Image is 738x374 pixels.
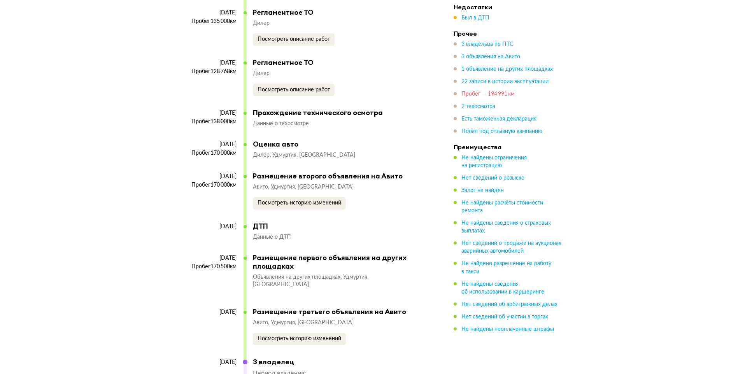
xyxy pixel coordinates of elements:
h4: Прочее [454,30,563,37]
span: Дилер [253,71,270,76]
div: Оценка авто [253,140,422,149]
span: Есть таможенная декларация [461,116,536,122]
div: Пробег 128 768 км [185,68,237,75]
button: Посмотреть историю изменений [253,197,346,210]
span: Авито [253,184,271,190]
div: ДТП [253,222,422,231]
span: Посмотреть описание работ [258,87,330,93]
span: Дилер [253,152,272,158]
button: Посмотреть описание работ [253,84,335,96]
div: [DATE] [185,309,237,316]
div: Пробег 170 500 км [185,263,237,270]
span: Авито [253,320,271,325]
div: [DATE] [185,359,237,366]
span: Удмуртия, [GEOGRAPHIC_DATA] [271,320,354,325]
span: Посмотреть описание работ [258,37,330,42]
span: Нет сведений об участии в торгах [461,314,548,319]
span: 2 техосмотра [461,104,495,109]
span: Посмотреть историю изменений [258,200,341,206]
span: Объявления на других площадках [253,274,343,280]
div: [DATE] [185,110,237,117]
span: Удмуртия, [GEOGRAPHIC_DATA] [271,184,354,190]
span: Не найдены расчёты стоимости ремонта [461,200,543,213]
div: [DATE] [185,9,237,16]
span: Нет сведений о продаже на аукционах аварийных автомобилей [461,241,561,254]
div: Пробег 135 000 км [185,18,237,25]
span: Нет сведений о розыске [461,175,524,181]
button: Посмотреть описание работ [253,33,335,46]
span: Залог не найден [461,188,504,193]
button: Посмотреть историю изменений [253,333,346,345]
span: Не найдены ограничения на регистрацию [461,155,527,168]
span: 1 объявление на других площадках [461,66,553,72]
span: Данные о техосмотре [253,121,309,126]
span: Нет сведений об арбитражных делах [461,301,557,307]
span: Не найдены сведения об использовании в каршеринге [461,281,544,294]
div: [DATE] [185,59,237,66]
h4: Преимущества [454,143,563,151]
div: Размещение первого объявления на других площадках [253,253,422,271]
div: Размещение третьего объявления на Авито [253,308,422,316]
div: Размещение второго объявления на Авито [253,172,422,180]
span: Не найдено разрешение на работу в такси [461,261,551,274]
span: Не найдены сведения о страховых выплатах [461,220,551,234]
span: 3 объявления на Авито [461,54,520,59]
span: Был в ДТП [461,15,489,21]
div: Пробег 170 000 км [185,150,237,157]
span: Дилер [253,21,270,26]
span: Попал под отзывную кампанию [461,129,542,134]
h4: Недостатки [454,3,563,11]
div: Пробег 138 000 км [185,118,237,125]
div: [DATE] [185,255,237,262]
span: Удмуртия, [GEOGRAPHIC_DATA] [272,152,355,158]
div: Регламентное ТО [253,8,422,17]
div: 3 владелец [253,358,322,366]
div: [DATE] [185,173,237,180]
span: Пробег — 194 991 км [461,91,515,97]
div: Прохождение технического осмотра [253,108,422,117]
span: 3 владельца по ПТС [461,42,514,47]
div: Пробег 170 000 км [185,182,237,189]
div: Регламентное ТО [253,58,422,67]
span: 22 записи в истории эксплуатации [461,79,549,84]
div: [DATE] [185,141,237,148]
div: [DATE] [185,223,237,230]
span: Данные о ДТП [253,234,291,240]
span: Посмотреть историю изменений [258,336,341,341]
span: Не найдены неоплаченные штрафы [461,326,554,332]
